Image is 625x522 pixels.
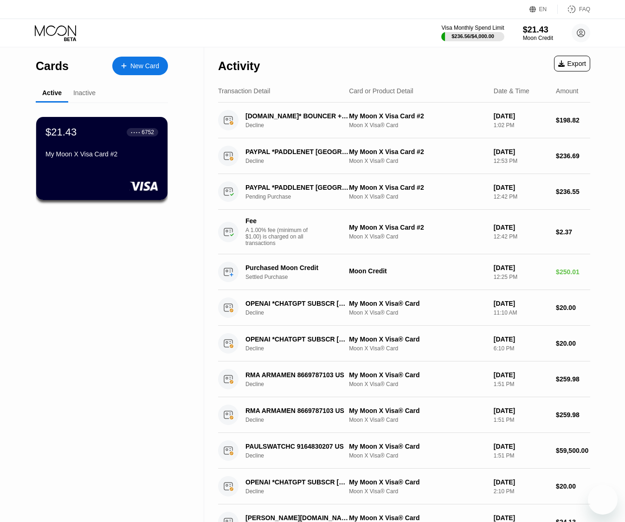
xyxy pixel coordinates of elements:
div: Purchased Moon Credit [245,264,349,271]
div: PAYPAL *PADDLENET [GEOGRAPHIC_DATA] MXPending PurchaseMy Moon X Visa Card #2Moon X Visa® Card[DAT... [218,174,590,210]
div: [DATE] [494,184,548,191]
div: Visa Monthly Spend Limit [441,25,504,31]
div: EN [539,6,547,13]
div: PAULSWATCHC 9164830207 USDeclineMy Moon X Visa® CardMoon X Visa® Card[DATE]1:51 PM$59,500.00 [218,433,590,469]
div: [DATE] [494,407,548,414]
div: FeeA 1.00% fee (minimum of $1.00) is charged on all transactionsMy Moon X Visa Card #2Moon X Visa... [218,210,590,254]
div: EN [529,5,558,14]
div: Moon X Visa® Card [349,417,486,423]
div: [DATE] [494,514,548,522]
div: $21.43● ● ● ●6752My Moon X Visa Card #2 [36,117,168,200]
div: $20.00 [556,304,590,311]
div: 11:10 AM [494,309,548,316]
div: RMA ARMAMEN 8669787103 US [245,371,349,379]
div: 12:42 PM [494,193,548,200]
div: FAQ [579,6,590,13]
div: Activity [218,59,260,73]
div: OPENAI *CHATGPT SUBSCR [PHONE_NUMBER] USDeclineMy Moon X Visa® CardMoon X Visa® Card[DATE]11:10 A... [218,290,590,326]
div: Moon X Visa® Card [349,488,486,495]
div: Transaction Detail [218,87,270,95]
div: Card or Product Detail [349,87,413,95]
div: 12:53 PM [494,158,548,164]
div: $20.00 [556,340,590,347]
div: 12:25 PM [494,274,548,280]
div: My Moon X Visa® Card [349,443,486,450]
div: $20.00 [556,483,590,490]
div: PAYPAL *PADDLENET [GEOGRAPHIC_DATA] MXDeclineMy Moon X Visa Card #2Moon X Visa® Card[DATE]12:53 P... [218,138,590,174]
div: My Moon X Visa Card #2 [349,224,486,231]
div: Inactive [73,89,96,97]
div: $236.56 / $4,000.00 [451,33,494,39]
div: 1:51 PM [494,381,548,387]
div: Export [554,56,590,71]
div: My Moon X Visa® Card [349,300,486,307]
div: Decline [245,417,357,423]
div: 12:42 PM [494,233,548,240]
div: OPENAI *CHATGPT SUBSCR [PHONE_NUMBER] US [245,335,349,343]
div: 6752 [142,129,154,135]
div: Moon X Visa® Card [349,122,486,129]
iframe: Кнопка, открывающая окно обмена сообщениями; идет разговор [588,485,618,515]
div: Moon X Visa® Card [349,309,486,316]
div: $236.69 [556,152,590,160]
div: OPENAI *CHATGPT SUBSCR [PHONE_NUMBER] US [245,478,349,486]
div: My Moon X Visa Card #2 [349,184,486,191]
div: New Card [112,57,168,75]
div: Moon X Visa® Card [349,452,486,459]
div: [DATE] [494,264,548,271]
div: Moon X Visa® Card [349,193,486,200]
div: $2.37 [556,228,590,236]
div: Decline [245,381,357,387]
div: [DOMAIN_NAME]* BOUNCER +448081781535GBDeclineMy Moon X Visa Card #2Moon X Visa® Card[DATE]1:02 PM... [218,103,590,138]
div: PAULSWATCHC 9164830207 US [245,443,349,450]
div: $259.98 [556,375,590,383]
div: Visa Monthly Spend Limit$236.56/$4,000.00 [441,25,504,41]
div: [DATE] [494,148,548,155]
div: OPENAI *CHATGPT SUBSCR [PHONE_NUMBER] USDeclineMy Moon X Visa® CardMoon X Visa® Card[DATE]6:10 PM... [218,326,590,361]
div: [DATE] [494,478,548,486]
div: [DATE] [494,112,548,120]
div: Active [42,89,62,97]
div: Moon X Visa® Card [349,345,486,352]
div: My Moon X Visa® Card [349,335,486,343]
div: $259.98 [556,411,590,419]
div: RMA ARMAMEN 8669787103 US [245,407,349,414]
div: RMA ARMAMEN 8669787103 USDeclineMy Moon X Visa® CardMoon X Visa® Card[DATE]1:51 PM$259.98 [218,397,590,433]
div: My Moon X Visa Card #2 [349,112,486,120]
div: [DATE] [494,224,548,231]
div: Moon X Visa® Card [349,233,486,240]
div: My Moon X Visa Card #2 [349,148,486,155]
div: My Moon X Visa® Card [349,478,486,486]
div: 1:02 PM [494,122,548,129]
div: PAYPAL *PADDLENET [GEOGRAPHIC_DATA] MX [245,184,349,191]
div: OPENAI *CHATGPT SUBSCR [PHONE_NUMBER] USDeclineMy Moon X Visa® CardMoon X Visa® Card[DATE]2:10 PM... [218,469,590,504]
div: PAYPAL *PADDLENET [GEOGRAPHIC_DATA] MX [245,148,349,155]
div: [DATE] [494,443,548,450]
div: 6:10 PM [494,345,548,352]
div: $21.43Moon Credit [523,25,553,41]
div: Moon X Visa® Card [349,381,486,387]
div: $236.55 [556,188,590,195]
div: OPENAI *CHATGPT SUBSCR [PHONE_NUMBER] US [245,300,349,307]
div: [DOMAIN_NAME]* BOUNCER +448081781535GB [245,112,349,120]
div: Decline [245,345,357,352]
div: New Card [130,62,159,70]
div: Decline [245,309,357,316]
div: Export [558,60,586,67]
div: Settled Purchase [245,274,357,280]
div: Amount [556,87,578,95]
div: Moon Credit [349,267,486,275]
div: Decline [245,452,357,459]
div: Pending Purchase [245,193,357,200]
div: 2:10 PM [494,488,548,495]
div: $21.43 [523,25,553,35]
div: My Moon X Visa® Card [349,514,486,522]
div: Cards [36,59,69,73]
div: My Moon X Visa Card #2 [45,150,158,158]
div: 1:51 PM [494,417,548,423]
div: $198.82 [556,116,590,124]
div: ● ● ● ● [131,131,140,134]
div: $59,500.00 [556,447,590,454]
div: Moon X Visa® Card [349,158,486,164]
